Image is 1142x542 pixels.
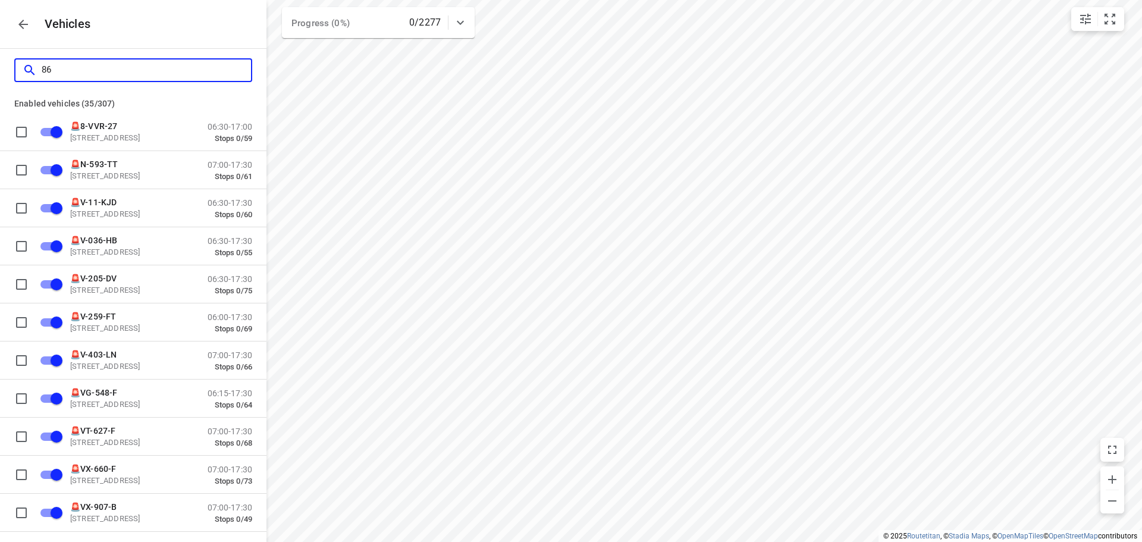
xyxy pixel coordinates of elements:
div: Progress (0%)0/2277 [282,7,475,38]
p: [STREET_ADDRESS] [70,171,189,180]
span: Disable [33,425,63,447]
li: © 2025 , © , © © contributors [883,532,1137,540]
span: 🚨V-036-HB [70,235,117,245]
span: 🚨V-259-FT [70,311,116,321]
span: 🚨VT-627-F [70,425,115,435]
span: 🚨VG-548-F [70,387,117,397]
p: 06:15-17:30 [208,388,252,397]
p: 07:00-17:30 [208,350,252,359]
span: Disable [33,501,63,524]
p: [STREET_ADDRESS] [70,133,189,142]
span: Disable [33,120,63,143]
span: Disable [33,349,63,371]
p: [STREET_ADDRESS] [70,513,189,523]
p: 0/2277 [409,15,441,30]
p: [STREET_ADDRESS] [70,399,189,409]
a: OpenStreetMap [1049,532,1098,540]
p: [STREET_ADDRESS] [70,437,189,447]
p: 07:00-17:30 [208,159,252,169]
span: 🚨V-205-DV [70,273,117,283]
p: Stops 0/49 [208,514,252,524]
span: Disable [33,387,63,409]
span: Disable [33,234,63,257]
p: [STREET_ADDRESS] [70,323,189,333]
span: 🚨V-11-KJD [70,197,117,206]
p: 07:00-17:30 [208,464,252,474]
p: Stops 0/66 [208,362,252,371]
span: 🚨V-403-LN [70,349,117,359]
p: [STREET_ADDRESS] [70,209,189,218]
p: Stops 0/68 [208,438,252,447]
p: 06:30-17:30 [208,274,252,283]
p: Vehicles [35,17,91,31]
p: [STREET_ADDRESS] [70,475,189,485]
p: [STREET_ADDRESS] [70,361,189,371]
button: Map settings [1074,7,1097,31]
span: Disable [33,158,63,181]
p: 07:00-17:30 [208,502,252,512]
p: Stops 0/64 [208,400,252,409]
span: Disable [33,196,63,219]
span: 🚨N-593-TT [70,159,118,168]
p: 06:30-17:30 [208,198,252,207]
span: Disable [33,272,63,295]
p: [STREET_ADDRESS] [70,247,189,256]
p: Stops 0/75 [208,286,252,295]
p: [STREET_ADDRESS] [70,285,189,295]
p: Stops 0/69 [208,324,252,333]
a: OpenMapTiles [997,532,1043,540]
input: Search vehicles [42,61,251,79]
p: Stops 0/73 [208,476,252,485]
p: Stops 0/61 [208,171,252,181]
span: 🚨VX-660-F [70,463,116,473]
div: small contained button group [1071,7,1124,31]
p: 07:00-17:30 [208,426,252,436]
p: Stops 0/59 [208,133,252,143]
span: Disable [33,463,63,485]
p: 06:30-17:00 [208,121,252,131]
p: Stops 0/60 [208,209,252,219]
a: Stadia Maps [949,532,989,540]
span: 🚨8-VVR-27 [70,121,117,130]
span: 🚨VX-907-B [70,502,117,511]
a: Routetitan [907,532,940,540]
p: 06:30-17:30 [208,236,252,245]
span: Disable [33,311,63,333]
p: 06:00-17:30 [208,312,252,321]
button: Fit zoom [1098,7,1122,31]
p: Stops 0/55 [208,247,252,257]
span: Progress (0%) [291,18,350,29]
